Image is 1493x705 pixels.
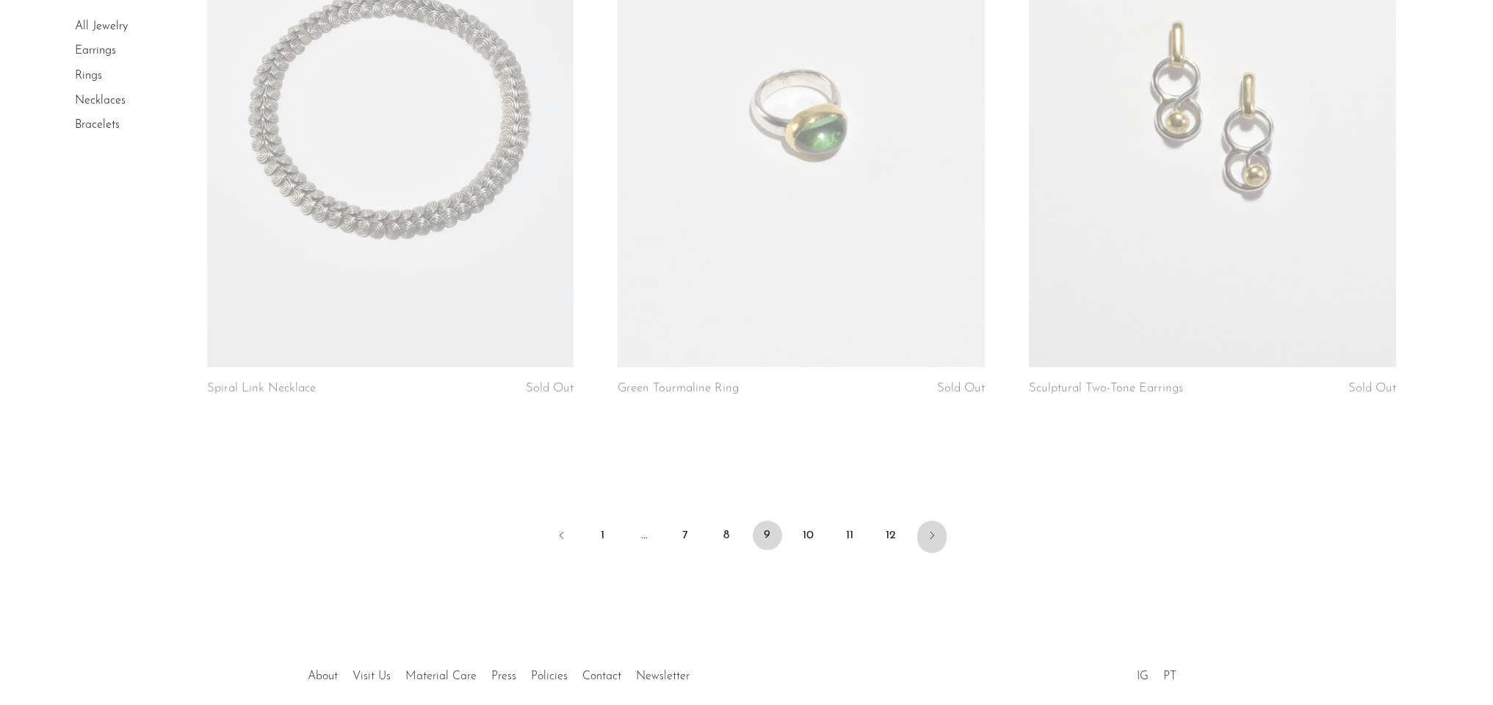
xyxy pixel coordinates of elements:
a: PT [1163,670,1176,682]
ul: Social Medias [1129,659,1184,687]
a: All Jewelry [75,21,128,32]
span: Sold Out [1348,382,1396,394]
a: 12 [876,521,905,550]
span: … [629,521,659,550]
a: Next [917,521,947,553]
a: 11 [835,521,864,550]
span: Sold Out [526,382,574,394]
a: Bracelets [75,119,120,131]
a: Necklaces [75,95,126,106]
a: Spiral Link Necklace [207,382,316,395]
a: Previous [547,521,576,553]
a: Rings [75,70,102,82]
a: 8 [712,521,741,550]
a: Contact [582,670,621,682]
a: Green Tourmaline Ring [618,382,739,395]
a: About [308,670,338,682]
a: 1 [588,521,618,550]
a: Sculptural Two-Tone Earrings [1029,382,1183,395]
a: Press [491,670,516,682]
a: 10 [794,521,823,550]
a: 7 [670,521,700,550]
a: Policies [531,670,568,682]
a: Earrings [75,46,116,57]
span: 9 [753,521,782,550]
a: Visit Us [353,670,391,682]
ul: Quick links [300,659,697,687]
span: Sold Out [937,382,985,394]
a: IG [1137,670,1149,682]
a: Material Care [405,670,477,682]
